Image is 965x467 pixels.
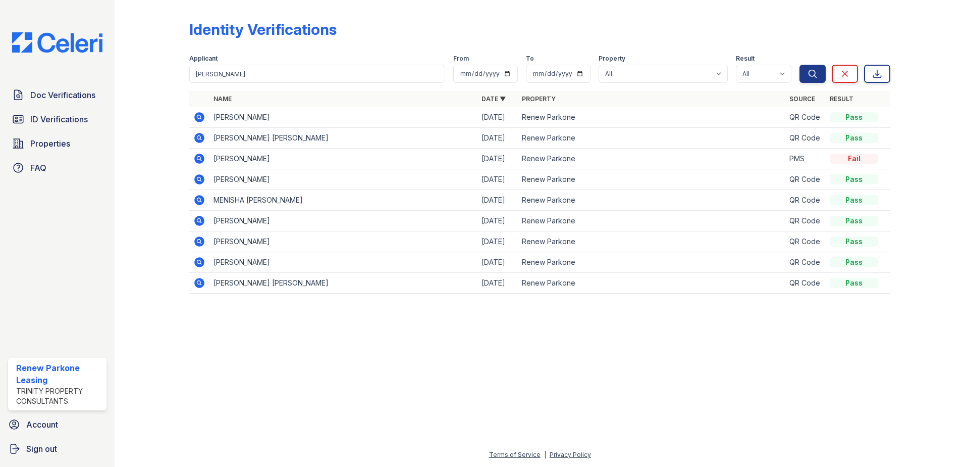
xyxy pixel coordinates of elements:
label: Property [599,55,625,63]
td: [DATE] [477,128,518,149]
span: Account [26,418,58,431]
label: Applicant [189,55,218,63]
div: Pass [830,278,878,288]
div: Fail [830,154,878,164]
td: QR Code [785,107,826,128]
div: Identity Verifications [189,20,337,38]
a: Name [213,95,232,103]
td: Renew Parkone [518,169,786,190]
label: From [453,55,469,63]
label: Result [736,55,755,63]
td: [DATE] [477,211,518,231]
span: Properties [30,137,70,150]
span: ID Verifications [30,113,88,125]
div: Pass [830,195,878,205]
a: Source [789,95,815,103]
td: [DATE] [477,107,518,128]
td: QR Code [785,252,826,273]
img: CE_Logo_Blue-a8612792a0a2168367f1c8372b55b34899dd931a85d93a1a3d3e32e68fde9ad4.png [4,32,111,53]
td: QR Code [785,169,826,190]
td: Renew Parkone [518,128,786,149]
span: Doc Verifications [30,89,95,101]
div: Pass [830,237,878,247]
a: FAQ [8,158,106,178]
div: Pass [830,174,878,184]
td: Renew Parkone [518,273,786,294]
td: [PERSON_NAME] [209,149,477,169]
div: Pass [830,112,878,122]
a: Doc Verifications [8,85,106,105]
td: [DATE] [477,231,518,252]
div: Pass [830,216,878,226]
td: [PERSON_NAME] [209,211,477,231]
td: [PERSON_NAME] [209,107,477,128]
a: Date ▼ [481,95,506,103]
a: Account [4,414,111,435]
label: To [526,55,534,63]
td: [PERSON_NAME] [209,231,477,252]
div: Renew Parkone Leasing [16,362,102,386]
td: QR Code [785,211,826,231]
td: PMS [785,149,826,169]
td: [DATE] [477,273,518,294]
input: Search by name or phone number [189,65,445,83]
td: QR Code [785,190,826,211]
a: Property [522,95,556,103]
a: Result [830,95,853,103]
div: Pass [830,133,878,143]
td: Renew Parkone [518,190,786,211]
td: MENISHA [PERSON_NAME] [209,190,477,211]
a: Properties [8,133,106,154]
td: [PERSON_NAME] [209,169,477,190]
td: [DATE] [477,169,518,190]
td: [PERSON_NAME] [209,252,477,273]
td: Renew Parkone [518,149,786,169]
td: [PERSON_NAME] [PERSON_NAME] [209,128,477,149]
div: Pass [830,257,878,267]
td: Renew Parkone [518,211,786,231]
a: Terms of Service [489,451,541,458]
td: QR Code [785,231,826,252]
div: Trinity Property Consultants [16,386,102,406]
td: Renew Parkone [518,252,786,273]
a: ID Verifications [8,109,106,129]
td: QR Code [785,273,826,294]
td: Renew Parkone [518,107,786,128]
td: [DATE] [477,190,518,211]
td: Renew Parkone [518,231,786,252]
div: | [544,451,546,458]
td: [DATE] [477,252,518,273]
td: [DATE] [477,149,518,169]
td: QR Code [785,128,826,149]
a: Privacy Policy [550,451,591,458]
span: Sign out [26,443,57,455]
a: Sign out [4,439,111,459]
span: FAQ [30,162,46,174]
td: [PERSON_NAME] [PERSON_NAME] [209,273,477,294]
